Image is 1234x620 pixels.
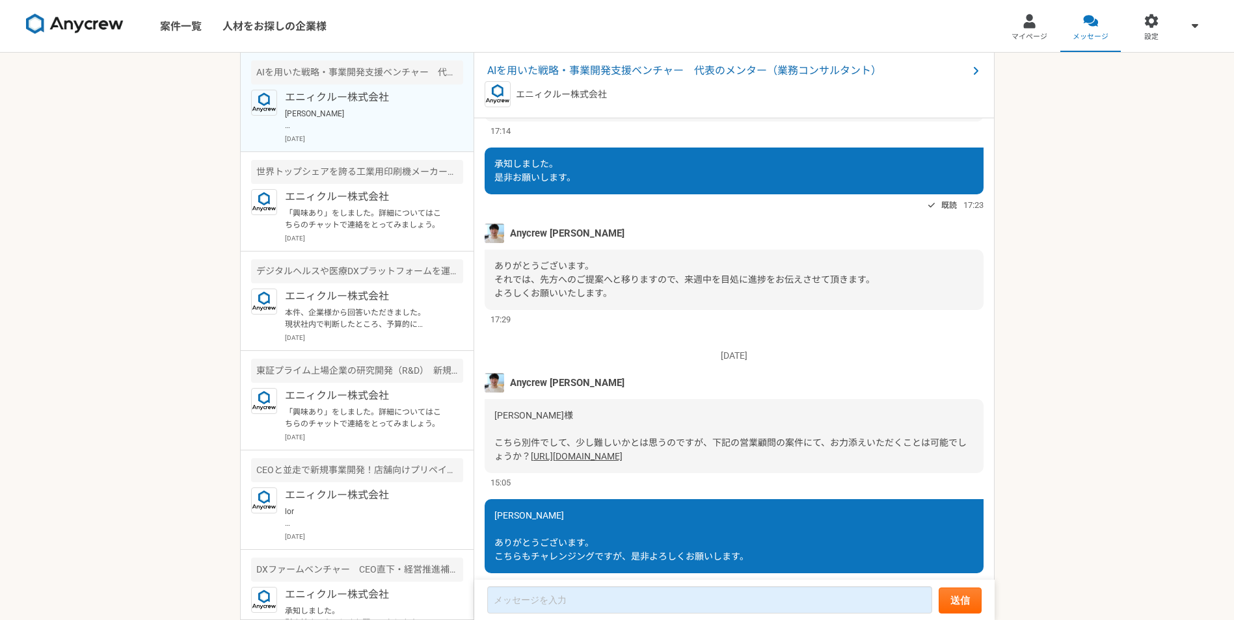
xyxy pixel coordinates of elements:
[285,289,446,304] p: エニィクルー株式会社
[285,487,446,503] p: エニィクルー株式会社
[1012,32,1047,42] span: マイページ
[251,558,463,582] div: DXファームベンチャー CEO直下・経営推進補佐（若手・月1出社）
[494,261,875,298] span: ありがとうございます。 それでは、先方へのご提案へと移りますので、来週中を目処に進捗をお伝えさせて頂きます。 よろしくお願いいたします。
[285,108,446,131] p: [PERSON_NAME] ありがとうございます。 こちらもチャレンジングですが、是非よろしくお願いします。
[285,233,463,243] p: [DATE]
[490,476,511,489] span: 15:05
[251,60,463,84] div: AIを用いた戦略・事業開発支援ベンチャー 代表のメンター（業務コンサルタント）
[531,451,623,461] a: [URL][DOMAIN_NAME]
[485,373,504,393] img: %E3%83%95%E3%82%9A%E3%83%AD%E3%83%95%E3%82%A3%E3%83%BC%E3%83%AB%E7%94%BB%E5%83%8F%E3%81%AE%E3%82%...
[487,63,968,79] span: AIを用いた戦略・事業開発支援ベンチャー 代表のメンター（業務コンサルタント）
[251,587,277,613] img: logo_text_blue_01.png
[494,410,967,461] span: [PERSON_NAME]様 こちら別件でして、少し難しいかとは思うのですが、下記の営業顧問の案件にて、お力添えいただくことは可能でしょうか？
[285,587,446,602] p: エニィクルー株式会社
[485,224,504,243] img: %E3%83%95%E3%82%9A%E3%83%AD%E3%83%95%E3%82%A3%E3%83%BC%E3%83%AB%E7%94%BB%E5%83%8F%E3%81%AE%E3%82%...
[251,458,463,482] div: CEOと並走で新規事業開発！店舗向けプリペイドサービスの事業開発
[251,90,277,116] img: logo_text_blue_01.png
[490,125,511,137] span: 17:14
[963,576,984,589] span: 15:59
[941,198,957,213] span: 既読
[285,90,446,105] p: エニィクルー株式会社
[251,259,463,283] div: デジタルヘルスや医療DXプラットフォームを運営企業：COOサポート（事業企画）
[516,88,607,101] p: エニィクルー株式会社
[963,199,984,211] span: 17:23
[285,189,446,205] p: エニィクルー株式会社
[251,487,277,513] img: logo_text_blue_01.png
[494,159,576,183] span: 承知しました。 是非お願いします。
[1073,32,1108,42] span: メッセージ
[1144,32,1159,42] span: 設定
[251,388,277,414] img: logo_text_blue_01.png
[251,359,463,383] div: 東証プライム上場企業の研究開発（R&D） 新規事業開発
[251,289,277,315] img: logo_text_blue_01.png
[251,160,463,184] div: 世界トップシェアを誇る工業用印刷機メーカー 営業顧問（1,2社のみの紹介も歓迎）
[494,510,749,562] span: [PERSON_NAME] ありがとうございます。 こちらもチャレンジングですが、是非よろしくお願いします。
[285,406,446,430] p: 「興味あり」をしました。詳細についてはこちらのチャットで連絡をとってみましょう。
[285,506,446,529] p: lor Ipsumdolorsitam。 consecteturadipiscingeli。 seddoeiusm、temporincididuntutlab、etdoloremagnaali。...
[285,134,463,144] p: [DATE]
[285,207,446,231] p: 「興味あり」をしました。詳細についてはこちらのチャットで連絡をとってみましょう。
[490,313,511,326] span: 17:29
[285,432,463,442] p: [DATE]
[285,307,446,330] p: 本件、企業様から回答いただきました。 現状社内で判断したところ、予算的に[PERSON_NAME]様のご要望はお受けするには難しいとお話をいただきました。 また別候補でアシスタント経験がある方が...
[510,376,624,390] span: Anycrew [PERSON_NAME]
[939,588,982,614] button: 送信
[285,333,463,342] p: [DATE]
[26,14,124,34] img: 8DqYSo04kwAAAAASUVORK5CYII=
[485,81,511,107] img: logo_text_blue_01.png
[285,532,463,541] p: [DATE]
[510,226,624,240] span: Anycrew [PERSON_NAME]
[485,349,984,363] p: [DATE]
[251,189,277,215] img: logo_text_blue_01.png
[285,388,446,404] p: エニィクルー株式会社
